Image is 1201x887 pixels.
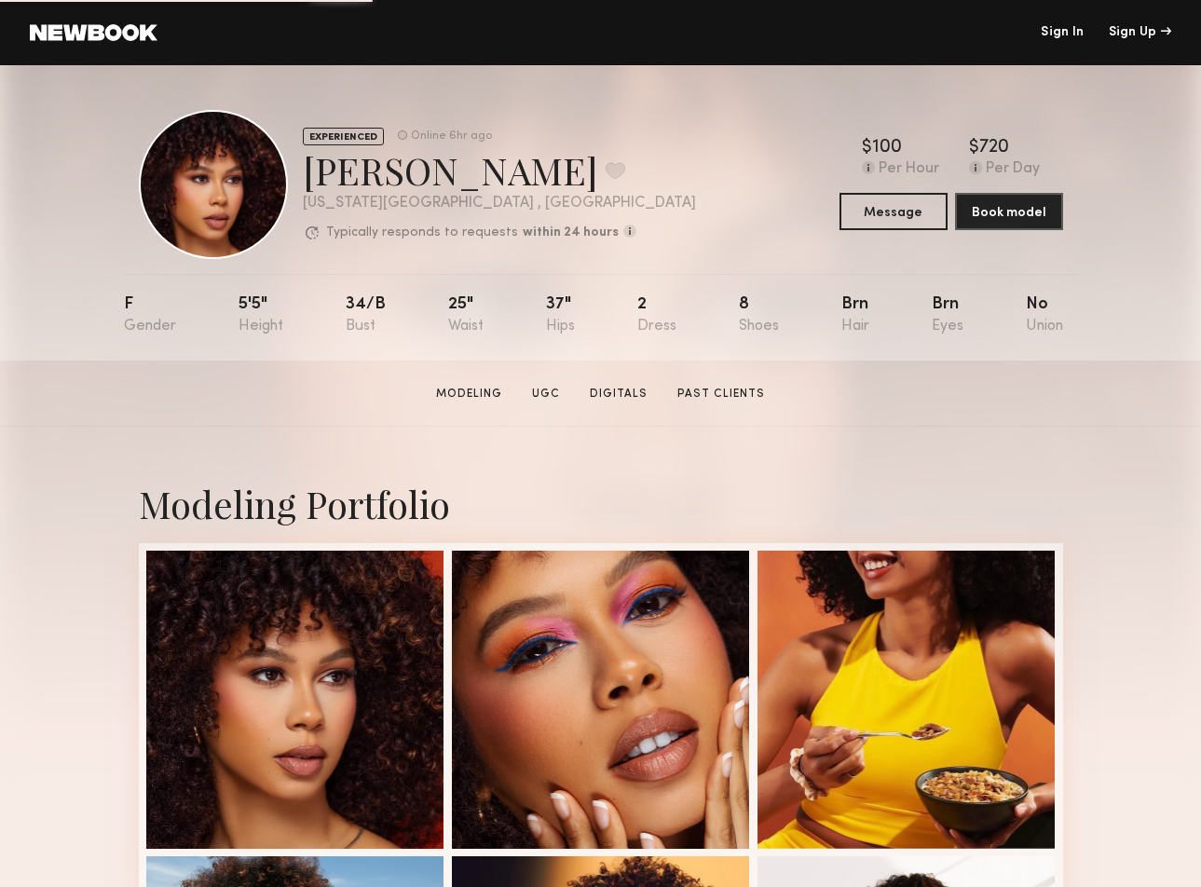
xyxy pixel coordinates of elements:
[124,296,176,334] div: F
[303,145,696,195] div: [PERSON_NAME]
[582,386,655,403] a: Digitals
[1026,296,1063,334] div: No
[637,296,676,334] div: 2
[525,386,567,403] a: UGC
[448,296,484,334] div: 25"
[932,296,963,334] div: Brn
[429,386,510,403] a: Modeling
[523,226,619,239] b: within 24 hours
[872,139,902,157] div: 100
[1109,26,1171,39] div: Sign Up
[839,193,948,230] button: Message
[739,296,779,334] div: 8
[326,226,518,239] p: Typically responds to requests
[303,196,696,212] div: [US_STATE][GEOGRAPHIC_DATA] , [GEOGRAPHIC_DATA]
[879,161,939,178] div: Per Hour
[841,296,869,334] div: Brn
[303,128,384,145] div: EXPERIENCED
[1041,26,1084,39] a: Sign In
[239,296,283,334] div: 5'5"
[969,139,979,157] div: $
[979,139,1009,157] div: 720
[411,130,492,143] div: Online 6hr ago
[670,386,772,403] a: Past Clients
[139,479,1063,528] div: Modeling Portfolio
[862,139,872,157] div: $
[346,296,386,334] div: 34/b
[986,161,1040,178] div: Per Day
[546,296,575,334] div: 37"
[955,193,1063,230] button: Book model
